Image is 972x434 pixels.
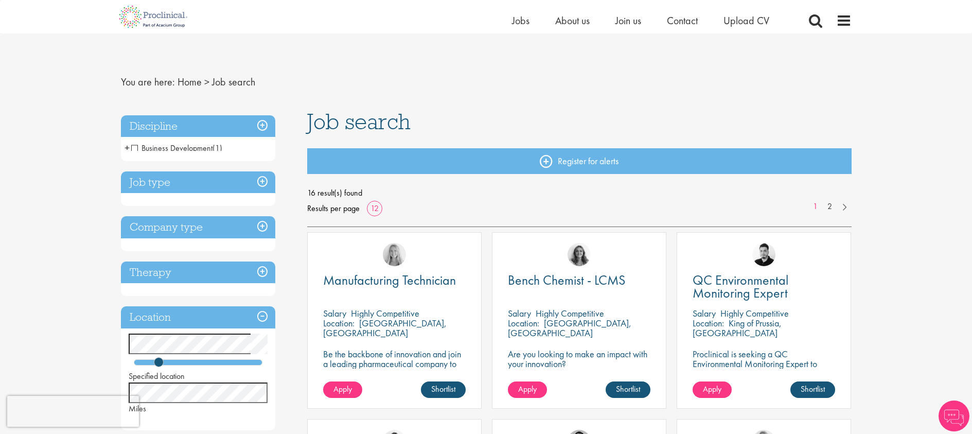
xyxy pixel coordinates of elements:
span: Location: [323,317,355,329]
p: Highly Competitive [351,307,419,319]
p: Are you looking to make an impact with your innovation? [508,349,650,369]
span: Results per page [307,201,360,216]
h3: Company type [121,216,275,238]
img: Anderson Maldonado [752,243,775,266]
a: QC Environmental Monitoring Expert [693,274,835,300]
a: Bench Chemist - LCMS [508,274,650,287]
span: You are here: [121,75,175,89]
span: (1) [213,143,222,153]
span: + [125,140,130,155]
span: Bench Chemist - LCMS [508,271,625,289]
p: Proclinical is seeking a QC Environmental Monitoring Expert to support quality control operations... [693,349,835,388]
h3: Location [121,306,275,328]
span: Location: [693,317,724,329]
a: Jobs [512,14,529,27]
p: Be the backbone of innovation and join a leading pharmaceutical company to help keep life-changin... [323,349,466,388]
a: Shortlist [421,381,466,398]
span: Salary [323,307,346,319]
a: Apply [508,381,547,398]
p: King of Prussia, [GEOGRAPHIC_DATA] [693,317,782,339]
span: Business Development [131,143,213,153]
span: Salary [693,307,716,319]
span: Specified location [129,371,185,381]
span: Location: [508,317,539,329]
a: Upload CV [723,14,769,27]
span: Apply [518,384,537,394]
a: Contact [667,14,698,27]
h3: Job type [121,171,275,194]
a: Shortlist [790,381,835,398]
span: > [204,75,209,89]
span: Salary [508,307,531,319]
a: Apply [323,381,362,398]
p: [GEOGRAPHIC_DATA], [GEOGRAPHIC_DATA] [508,317,631,339]
span: QC Environmental Monitoring Expert [693,271,788,302]
img: Shannon Briggs [383,243,406,266]
span: Job search [307,108,411,135]
a: Join us [615,14,641,27]
span: Manufacturing Technician [323,271,456,289]
span: 16 result(s) found [307,185,852,201]
p: Highly Competitive [536,307,604,319]
span: Job search [212,75,255,89]
a: Shortlist [606,381,650,398]
a: 2 [822,201,837,213]
iframe: reCAPTCHA [7,396,139,427]
img: Chatbot [939,401,969,431]
a: Manufacturing Technician [323,274,466,287]
span: Business Development [131,143,222,153]
span: Apply [703,384,721,394]
h3: Therapy [121,262,275,284]
img: Jackie Cerchio [568,243,591,266]
a: About us [555,14,590,27]
a: 12 [367,203,382,214]
p: [GEOGRAPHIC_DATA], [GEOGRAPHIC_DATA] [323,317,447,339]
a: Register for alerts [307,148,852,174]
a: 1 [808,201,823,213]
p: Highly Competitive [720,307,789,319]
h3: Discipline [121,115,275,137]
a: Apply [693,381,732,398]
span: Apply [333,384,352,394]
a: breadcrumb link [178,75,202,89]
